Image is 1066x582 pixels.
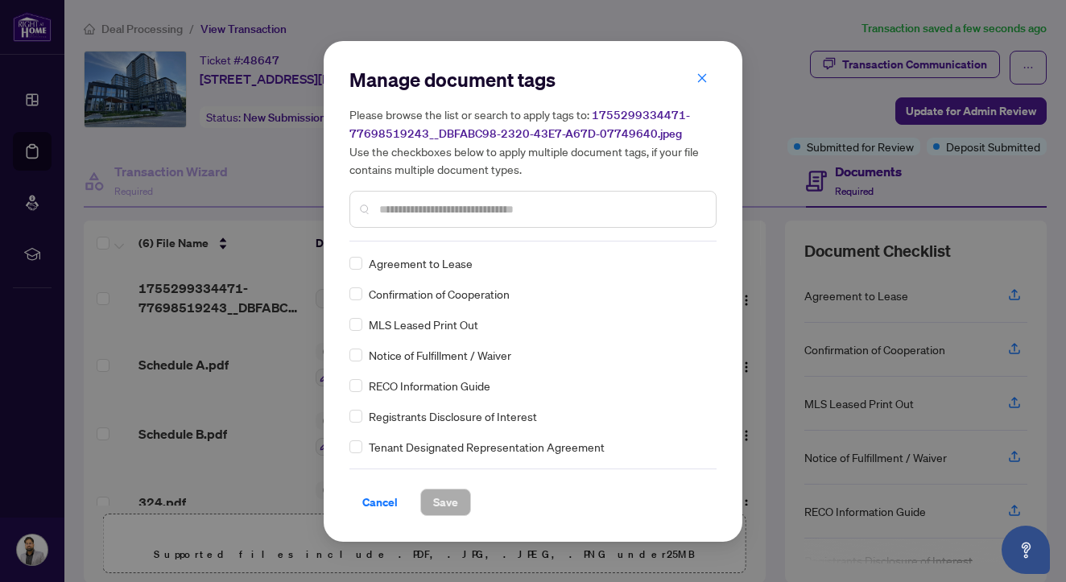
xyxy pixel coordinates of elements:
button: Save [420,489,471,516]
span: Agreement to Lease [369,254,473,272]
span: Confirmation of Cooperation [369,285,510,303]
button: Open asap [1002,526,1050,574]
span: RECO Information Guide [369,377,490,394]
span: Tenant Designated Representation Agreement [369,438,605,456]
span: Registrants Disclosure of Interest [369,407,537,425]
span: MLS Leased Print Out [369,316,478,333]
span: 1755299334471-77698519243__DBFABC98-2320-43E7-A67D-07749640.jpeg [349,108,690,141]
h2: Manage document tags [349,67,717,93]
button: Cancel [349,489,411,516]
span: Notice of Fulfillment / Waiver [369,346,511,364]
h5: Please browse the list or search to apply tags to: Use the checkboxes below to apply multiple doc... [349,105,717,178]
span: Cancel [362,489,398,515]
span: close [696,72,708,84]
